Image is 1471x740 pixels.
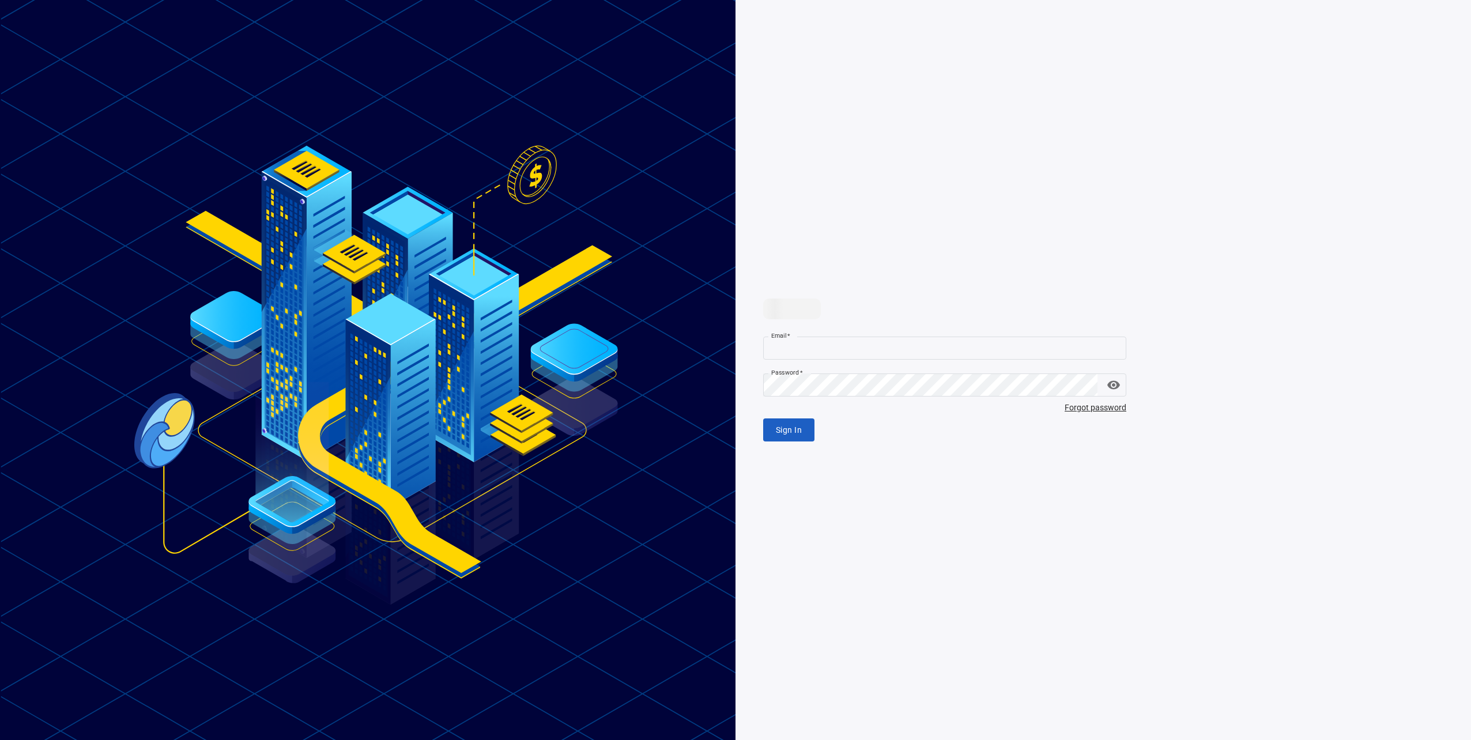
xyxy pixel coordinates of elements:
button: Sign In [763,418,814,442]
span: Sign In [776,423,802,437]
label: Email [771,331,790,340]
button: toggle password visibility [1102,373,1125,397]
label: Password [771,368,803,377]
span: Forgot password [763,401,1126,414]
